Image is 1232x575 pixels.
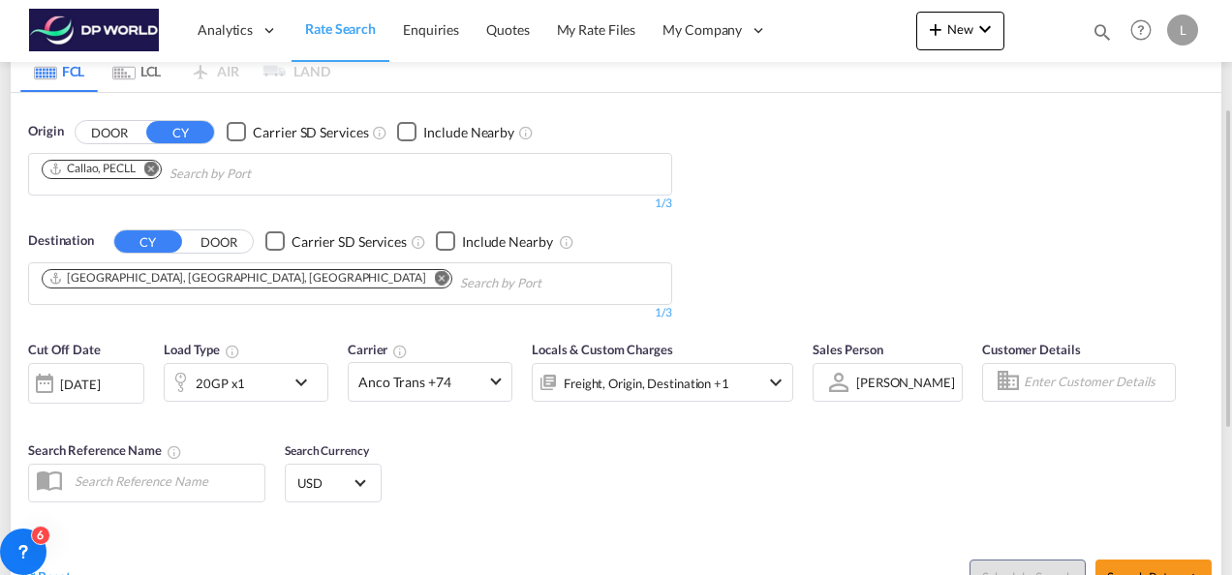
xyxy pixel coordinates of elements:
div: Press delete to remove this chip. [48,161,139,177]
span: Locals & Custom Charges [532,342,673,357]
input: Chips input. [460,268,644,299]
md-icon: icon-chevron-down [290,371,323,394]
span: Destination [28,231,94,251]
button: DOOR [185,230,253,253]
div: Press delete to remove this chip. [48,270,430,287]
span: My Company [662,20,742,40]
div: Include Nearby [423,123,514,142]
span: Origin [28,122,63,141]
div: Callao, PECLL [48,161,136,177]
span: Search Reference Name [28,442,182,458]
md-checkbox: Checkbox No Ink [265,231,407,252]
md-icon: icon-chevron-down [973,17,997,41]
div: [DATE] [60,376,100,393]
md-checkbox: Checkbox No Ink [436,231,553,252]
span: Sales Person [813,342,883,357]
span: Enquiries [403,21,459,38]
div: Carrier SD Services [292,232,407,252]
input: Enter Customer Details [1024,368,1169,397]
div: Freight Origin Destination Factory Stuffingicon-chevron-down [532,363,793,402]
md-icon: icon-plus 400-fg [924,17,947,41]
md-icon: icon-magnify [1092,21,1113,43]
md-checkbox: Checkbox No Ink [397,122,514,142]
div: Help [1124,14,1167,48]
md-tab-item: LCL [98,49,175,92]
div: Carrier SD Services [253,123,368,142]
span: Quotes [486,21,529,38]
div: 1/3 [28,196,672,212]
md-icon: Unchecked: Ignores neighbouring ports when fetching rates.Checked : Includes neighbouring ports w... [559,234,574,250]
md-icon: The selected Trucker/Carrierwill be displayed in the rate results If the rates are from another f... [392,344,408,359]
md-datepicker: Select [28,402,43,428]
div: Freight Origin Destination Factory Stuffing [564,370,729,397]
span: Load Type [164,342,240,357]
button: icon-plus 400-fgNewicon-chevron-down [916,12,1004,50]
md-icon: Your search will be saved by the below given name [167,444,182,460]
div: L [1167,15,1198,45]
span: Customer Details [982,342,1080,357]
input: Search Reference Name [65,467,264,496]
div: Include Nearby [462,232,553,252]
md-chips-wrap: Chips container. Use arrow keys to select chips. [39,263,652,299]
md-checkbox: Checkbox No Ink [227,122,368,142]
button: DOOR [76,121,143,143]
span: Carrier [348,342,408,357]
md-icon: icon-information-outline [225,344,240,359]
span: Rate Search [305,20,376,37]
span: Help [1124,14,1157,46]
md-icon: Unchecked: Search for CY (Container Yard) services for all selected carriers.Checked : Search for... [411,234,426,250]
md-select: Select Currency: $ USDUnited States Dollar [295,469,371,497]
md-pagination-wrapper: Use the left and right arrow keys to navigate between tabs [20,49,330,92]
md-chips-wrap: Chips container. Use arrow keys to select chips. [39,154,361,190]
span: Anco Trans +74 [358,373,484,392]
span: Cut Off Date [28,342,101,357]
div: icon-magnify [1092,21,1113,50]
md-select: Sales Person: Luis Cruz [854,368,957,396]
div: 1/3 [28,305,672,321]
div: 20GP x1icon-chevron-down [164,363,328,402]
div: [DATE] [28,363,144,404]
button: Remove [422,270,451,289]
span: My Rate Files [557,21,636,38]
div: [PERSON_NAME] [856,375,955,390]
md-icon: Unchecked: Ignores neighbouring ports when fetching rates.Checked : Includes neighbouring ports w... [518,125,534,140]
md-icon: icon-chevron-down [764,371,787,394]
button: Remove [132,161,161,180]
span: USD [297,474,352,492]
md-icon: Unchecked: Search for CY (Container Yard) services for all selected carriers.Checked : Search for... [372,125,387,140]
span: Analytics [198,20,253,40]
button: CY [114,230,182,253]
img: c08ca190194411f088ed0f3ba295208c.png [29,9,160,52]
span: Search Currency [285,443,369,458]
md-tab-item: FCL [20,49,98,92]
span: New [924,21,997,37]
button: CY [146,121,214,143]
input: Chips input. [169,159,354,190]
div: Miami, FL, USMIA [48,270,426,287]
div: 20GP x1 [196,370,245,397]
